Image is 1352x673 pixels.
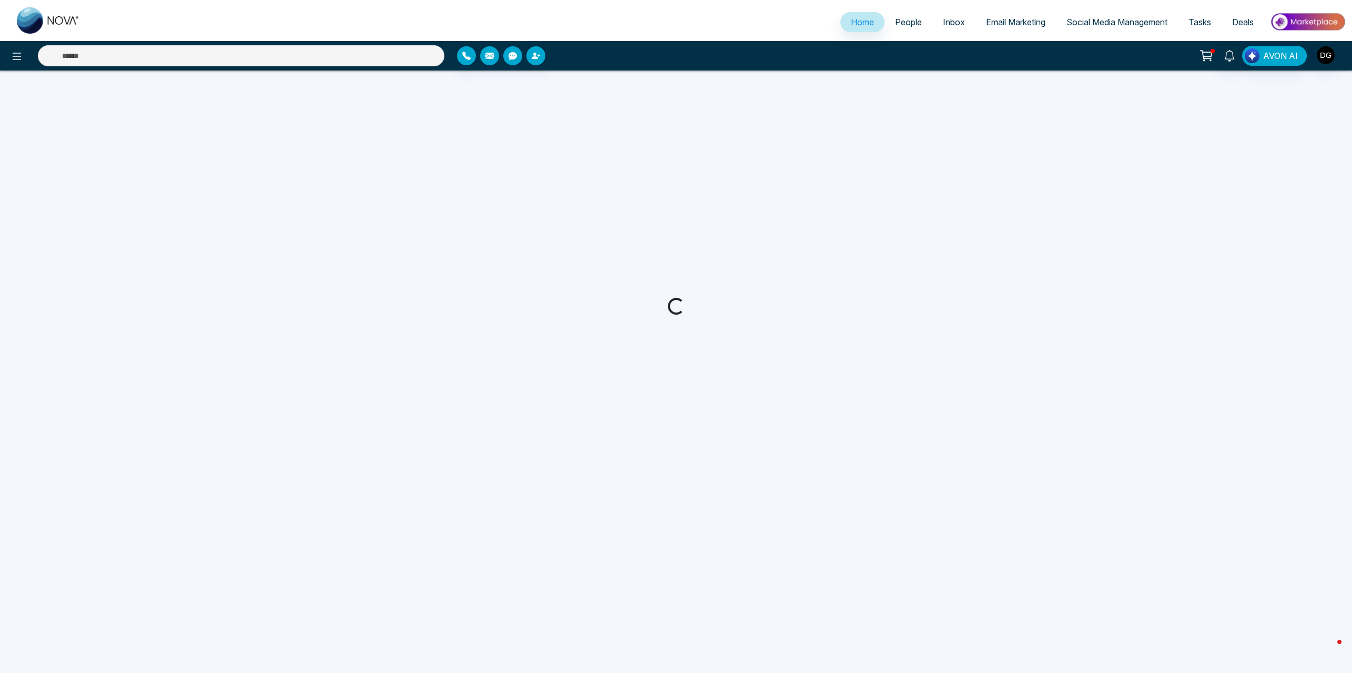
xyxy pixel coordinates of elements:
a: People [885,12,932,32]
a: Inbox [932,12,975,32]
span: Tasks [1188,17,1211,27]
span: Deals [1232,17,1254,27]
a: Social Media Management [1056,12,1178,32]
a: Email Marketing [975,12,1056,32]
span: AVON AI [1263,49,1298,62]
span: Email Marketing [986,17,1045,27]
a: Deals [1222,12,1264,32]
span: Social Media Management [1066,17,1167,27]
img: User Avatar [1317,46,1335,64]
a: Tasks [1178,12,1222,32]
img: Lead Flow [1245,48,1259,63]
img: Nova CRM Logo [17,7,80,34]
span: Home [851,17,874,27]
a: Home [840,12,885,32]
span: Inbox [943,17,965,27]
button: AVON AI [1242,46,1307,66]
iframe: Intercom live chat [1316,637,1341,662]
img: Market-place.gif [1269,10,1346,34]
span: People [895,17,922,27]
